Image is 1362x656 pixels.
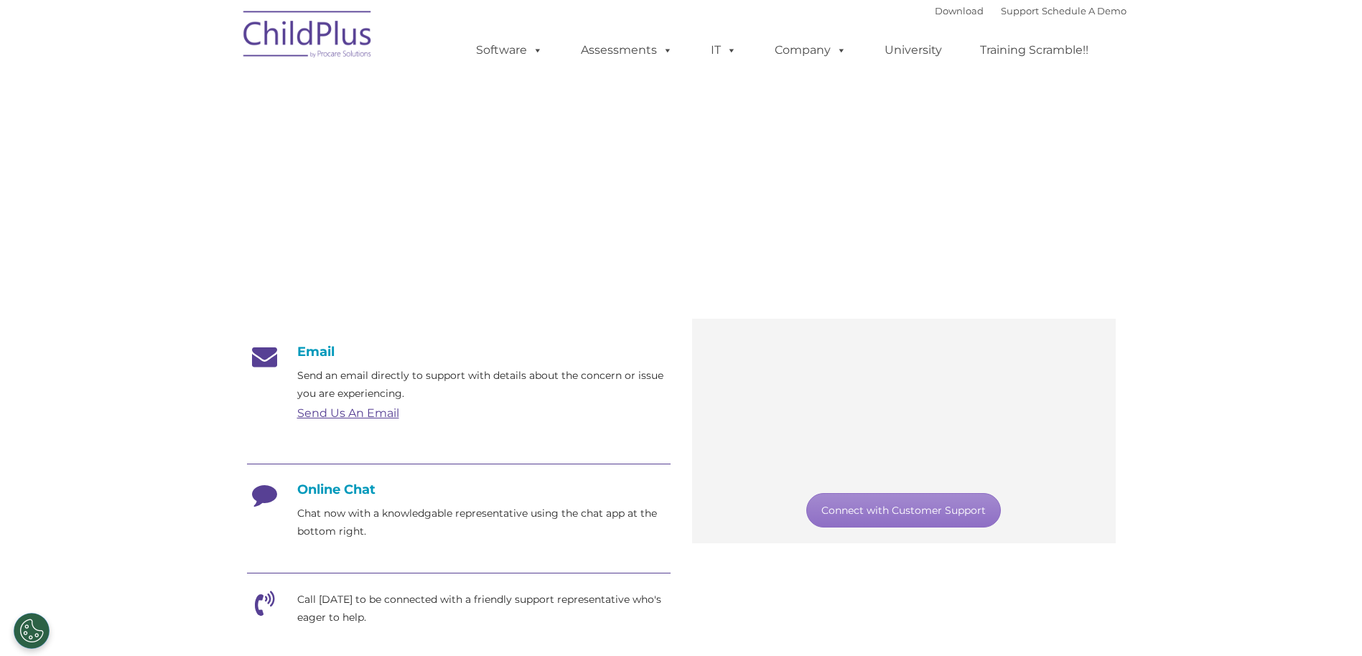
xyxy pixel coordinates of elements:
[935,5,984,17] a: Download
[297,367,671,403] p: Send an email directly to support with details about the concern or issue you are experiencing.
[247,344,671,360] h4: Email
[462,36,557,65] a: Software
[1001,5,1039,17] a: Support
[760,36,861,65] a: Company
[696,36,751,65] a: IT
[297,591,671,627] p: Call [DATE] to be connected with a friendly support representative who's eager to help.
[870,36,956,65] a: University
[1042,5,1127,17] a: Schedule A Demo
[247,482,671,497] h4: Online Chat
[966,36,1103,65] a: Training Scramble!!
[14,613,50,649] button: Cookies Settings
[566,36,687,65] a: Assessments
[935,5,1127,17] font: |
[236,1,380,72] img: ChildPlus by Procare Solutions
[297,505,671,540] p: Chat now with a knowledgable representative using the chat app at the bottom right.
[297,406,399,420] a: Send Us An Email
[806,493,1001,528] a: Connect with Customer Support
